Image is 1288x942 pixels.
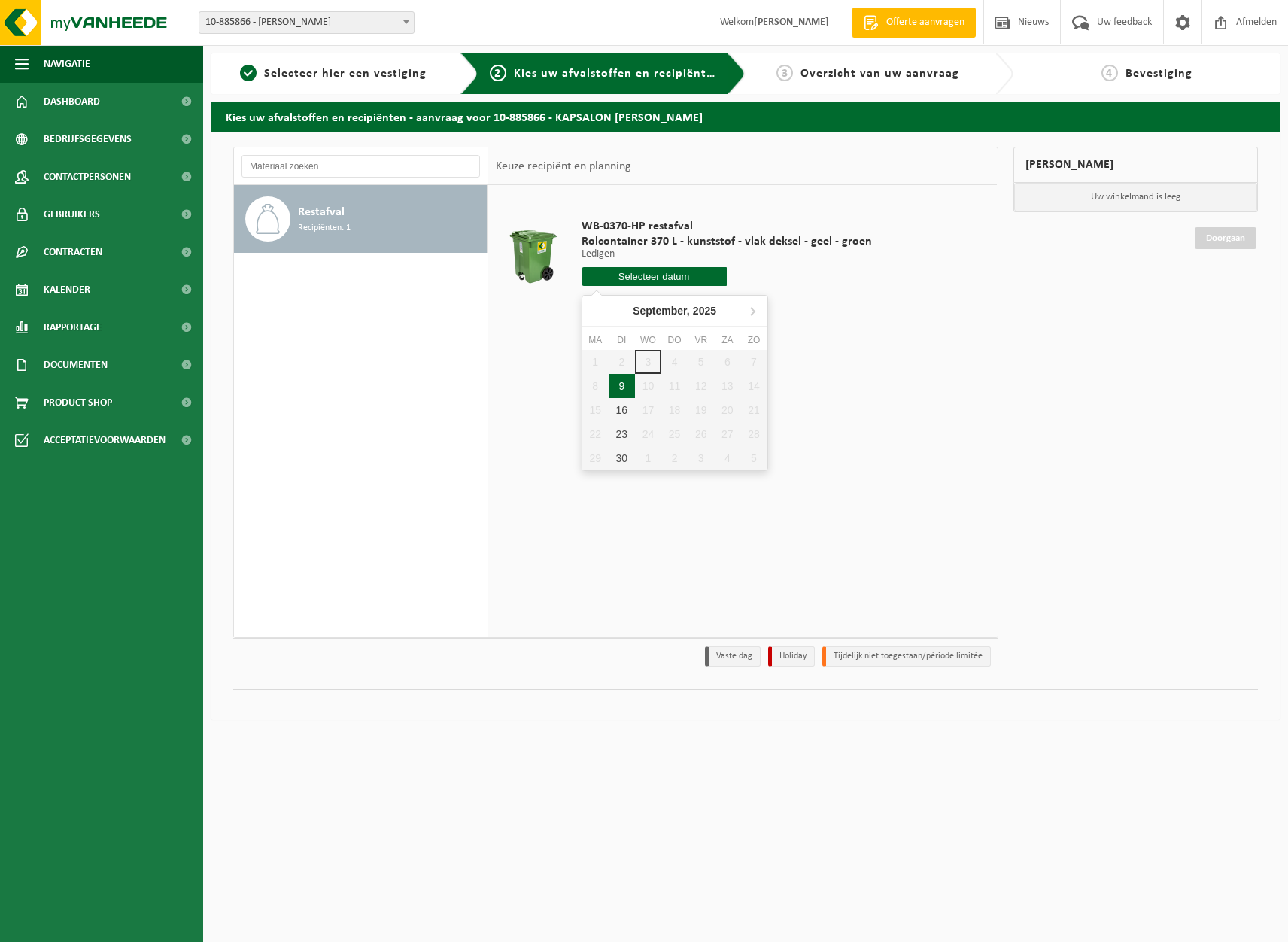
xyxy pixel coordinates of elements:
[1195,227,1256,249] a: Doorgaan
[714,333,740,348] div: za
[44,45,90,83] span: Navigatie
[298,221,351,235] span: Recipiënten: 1
[199,12,414,33] span: 10-885866 - KAPSALON LAURENCE - LAUWE
[582,267,727,286] input: Selecteer datum
[582,249,872,260] p: Ledigen
[1125,68,1192,80] span: Bevestiging
[44,120,132,158] span: Bedrijfsgegevens
[582,333,609,348] div: ma
[609,422,635,446] div: 23
[1101,65,1118,81] span: 4
[44,233,102,271] span: Contracten
[514,68,721,80] span: Kies uw afvalstoffen en recipiënten
[609,398,635,422] div: 16
[234,185,488,253] button: Restafval Recipiënten: 1
[241,155,480,178] input: Materiaal zoeken
[882,15,968,30] span: Offerte aanvragen
[661,333,688,348] div: do
[609,446,635,470] div: 30
[240,65,257,81] span: 1
[609,333,635,348] div: di
[44,346,108,384] span: Documenten
[488,147,639,185] div: Keuze recipiënt en planning
[822,646,991,667] li: Tijdelijk niet toegestaan/période limitée
[627,299,722,323] div: September,
[44,271,90,308] span: Kalender
[44,196,100,233] span: Gebruikers
[199,11,415,34] span: 10-885866 - KAPSALON LAURENCE - LAUWE
[705,646,761,667] li: Vaste dag
[44,158,131,196] span: Contactpersonen
[688,333,714,348] div: vr
[44,421,166,459] span: Acceptatievoorwaarden
[490,65,506,81] span: 2
[582,219,872,234] span: WB-0370-HP restafval
[218,65,448,83] a: 1Selecteer hier een vestiging
[768,646,815,667] li: Holiday
[609,374,635,398] div: 9
[776,65,793,81] span: 3
[298,203,345,221] span: Restafval
[693,305,716,316] i: 2025
[754,17,829,28] strong: [PERSON_NAME]
[264,68,427,80] span: Selecteer hier een vestiging
[1014,183,1258,211] p: Uw winkelmand is leeg
[211,102,1280,131] h2: Kies uw afvalstoffen en recipiënten - aanvraag voor 10-885866 - KAPSALON [PERSON_NAME]
[44,308,102,346] span: Rapportage
[852,8,976,38] a: Offerte aanvragen
[1013,147,1259,183] div: [PERSON_NAME]
[740,333,767,348] div: zo
[582,234,872,249] span: Rolcontainer 370 L - kunststof - vlak deksel - geel - groen
[800,68,959,80] span: Overzicht van uw aanvraag
[635,333,661,348] div: wo
[44,384,112,421] span: Product Shop
[44,83,100,120] span: Dashboard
